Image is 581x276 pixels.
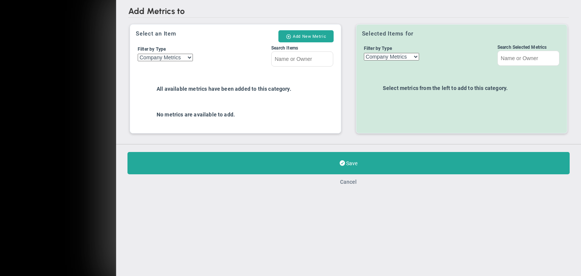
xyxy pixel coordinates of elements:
button: Cancel [340,179,357,185]
h2: Add Metrics to [128,6,569,18]
h4: Select metrics from the left to add to this category. [383,85,508,91]
select: Filter by Type [364,53,419,60]
div: Filter by Type [364,45,460,52]
h4: No metrics are available to add. [157,111,235,118]
select: Filter by Type [138,54,193,61]
input: Search Selected Metrics [497,51,559,66]
button: Add New Metric [278,30,334,42]
h3: Selected Items for [362,30,414,37]
button: Save [127,152,570,174]
div: Search Selected Metrics [497,45,559,50]
input: Search Items [271,51,333,67]
div: Search Items [271,45,333,51]
h4: All available metrics have been added to this category. [157,85,291,92]
h3: Select an Item [136,30,278,38]
span: Save [346,160,357,166]
div: Filter by Type [138,45,234,53]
